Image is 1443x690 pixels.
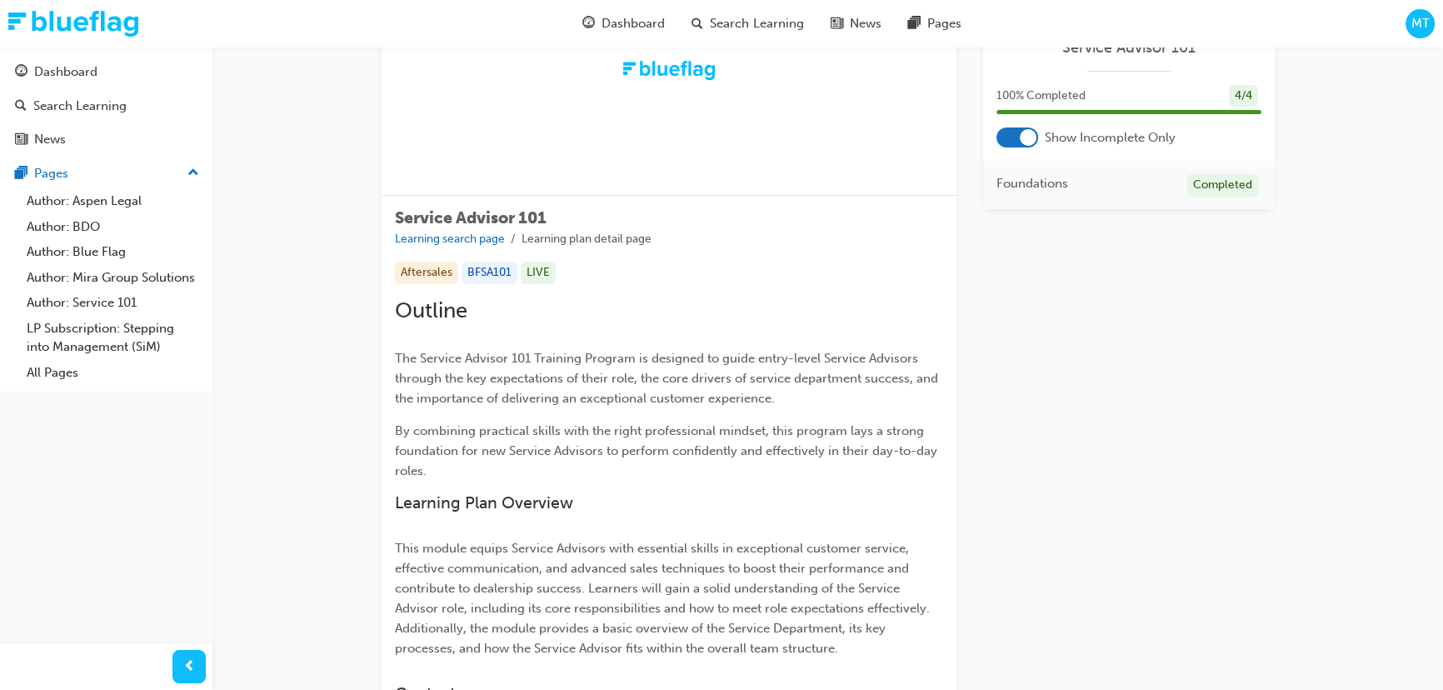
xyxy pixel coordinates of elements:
[996,87,1086,106] span: 100 % Completed
[1406,9,1435,38] button: MT
[678,7,816,41] a: search-iconSearch Learning
[996,174,1068,193] span: Foundations
[20,239,206,265] a: Author: Blue Flag
[7,53,206,158] button: DashboardSearch LearningNews
[1187,174,1258,197] div: Completed
[187,162,199,184] span: up-icon
[623,61,715,79] img: Trak
[996,38,1261,57] a: Service Advisor 101
[7,158,206,189] button: Pages
[7,91,206,122] a: Search Learning
[395,423,941,478] span: By combining practical skills with the right professional mindset, this program lays a strong fou...
[395,262,458,284] div: Aftersales
[20,316,206,360] a: LP Subscription: Stepping into Management (SiM)
[395,541,933,656] span: This module equips Service Advisors with essential skills in exceptional customer service, effect...
[15,167,27,182] span: pages-icon
[395,297,467,323] span: Outline
[1229,85,1258,107] div: 4 / 4
[849,14,881,33] span: News
[183,657,196,677] span: prev-icon
[15,99,27,114] span: search-icon
[395,493,573,512] span: Learning Plan Overview
[1045,128,1176,147] span: Show Incomplete Only
[15,132,27,147] span: news-icon
[20,265,206,291] a: Author: Mira Group Solutions
[34,130,66,149] div: News
[582,13,595,34] span: guage-icon
[926,14,961,33] span: Pages
[1411,14,1429,33] span: MT
[20,360,206,386] a: All Pages
[20,188,206,214] a: Author: Aspen Legal
[7,124,206,155] a: News
[20,290,206,316] a: Author: Service 101
[7,57,206,87] a: Dashboard
[521,262,556,284] div: LIVE
[20,214,206,240] a: Author: BDO
[462,262,517,284] div: BFSA101
[692,13,703,34] span: search-icon
[602,14,665,33] span: Dashboard
[816,7,894,41] a: news-iconNews
[395,208,547,227] span: Service Advisor 101
[907,13,920,34] span: pages-icon
[710,14,803,33] span: Search Learning
[33,97,127,116] div: Search Learning
[8,11,138,37] img: Trak
[522,230,652,249] li: Learning plan detail page
[15,65,27,80] span: guage-icon
[569,7,678,41] a: guage-iconDashboard
[894,7,974,41] a: pages-iconPages
[34,62,97,82] div: Dashboard
[395,351,941,406] span: The Service Advisor 101 Training Program is designed to guide entry-level Service Advisors throug...
[830,13,842,34] span: news-icon
[395,232,505,246] a: Learning search page
[34,164,68,183] div: Pages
